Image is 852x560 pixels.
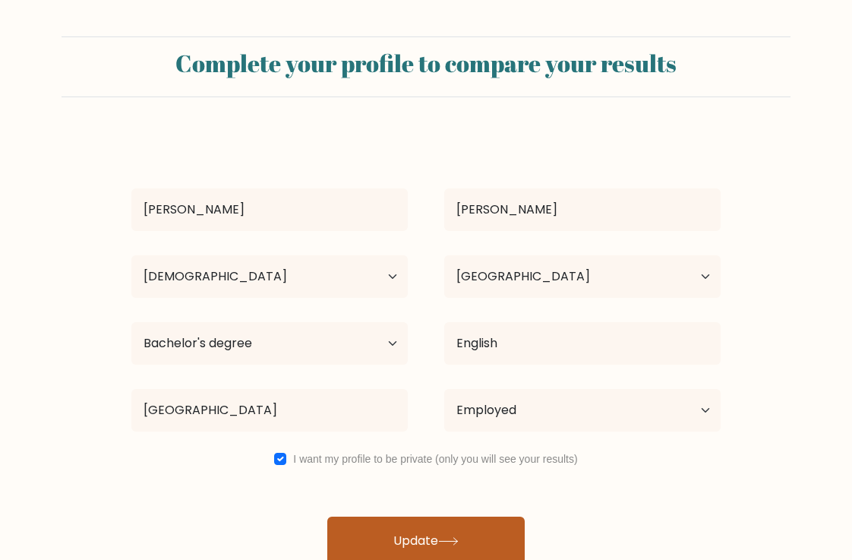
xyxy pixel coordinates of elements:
input: Most relevant educational institution [131,389,408,432]
label: I want my profile to be private (only you will see your results) [293,453,577,465]
input: First name [131,188,408,231]
input: Last name [444,188,721,231]
input: What did you study? [444,322,721,365]
h2: Complete your profile to compare your results [71,49,781,78]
